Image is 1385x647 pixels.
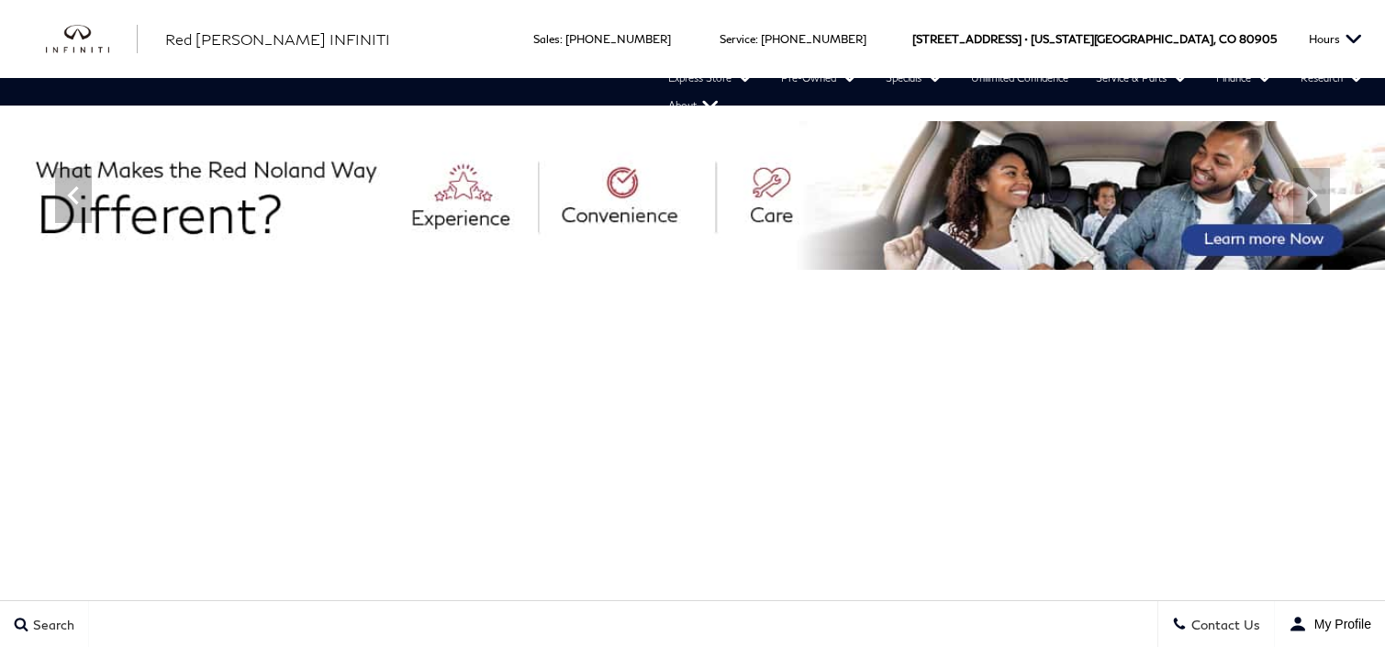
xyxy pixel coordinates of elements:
[654,92,732,119] a: About
[767,64,872,92] a: Pre-Owned
[1202,64,1287,92] a: Finance
[1307,617,1371,631] span: My Profile
[1275,601,1385,647] button: user-profile-menu
[872,64,957,92] a: Specials
[654,64,767,92] a: Express Store
[1082,64,1202,92] a: Service & Parts
[1287,64,1379,92] a: Research
[912,32,1277,46] a: [STREET_ADDRESS] • [US_STATE][GEOGRAPHIC_DATA], CO 80905
[761,32,866,46] a: [PHONE_NUMBER]
[28,617,74,632] span: Search
[533,32,560,46] span: Sales
[46,25,138,54] img: INFINITI
[18,64,1385,119] nav: Main Navigation
[560,32,563,46] span: :
[1187,617,1260,632] span: Contact Us
[165,28,390,50] a: Red [PERSON_NAME] INFINITI
[957,64,1082,92] a: Unlimited Confidence
[165,30,390,48] span: Red [PERSON_NAME] INFINITI
[755,32,758,46] span: :
[565,32,671,46] a: [PHONE_NUMBER]
[720,32,755,46] span: Service
[46,25,138,54] a: infiniti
